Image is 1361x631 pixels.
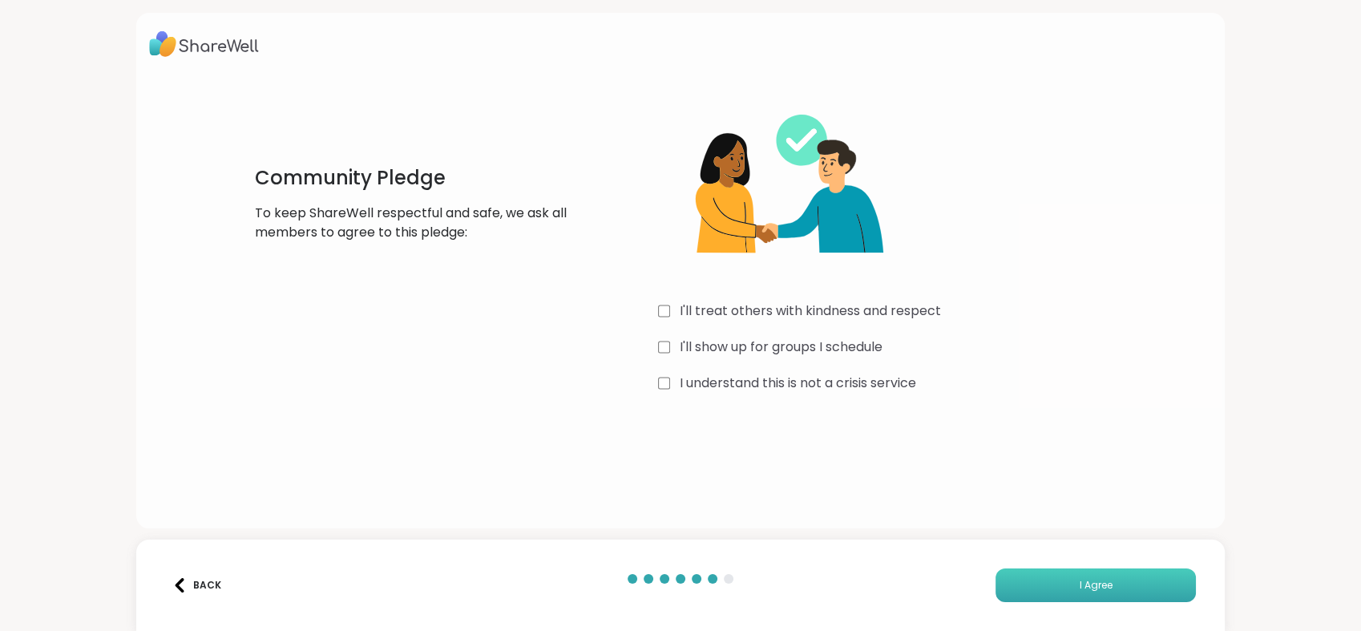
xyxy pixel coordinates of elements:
[254,204,575,242] p: To keep ShareWell respectful and safe, we ask all members to agree to this pledge:
[172,578,221,593] div: Back
[165,568,229,602] button: Back
[254,165,575,191] h1: Community Pledge
[680,301,941,321] label: I'll treat others with kindness and respect
[149,26,259,63] img: ShareWell Logo
[1080,578,1113,593] span: I Agree
[996,568,1196,602] button: I Agree
[680,374,916,393] label: I understand this is not a crisis service
[680,338,882,357] label: I'll show up for groups I schedule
